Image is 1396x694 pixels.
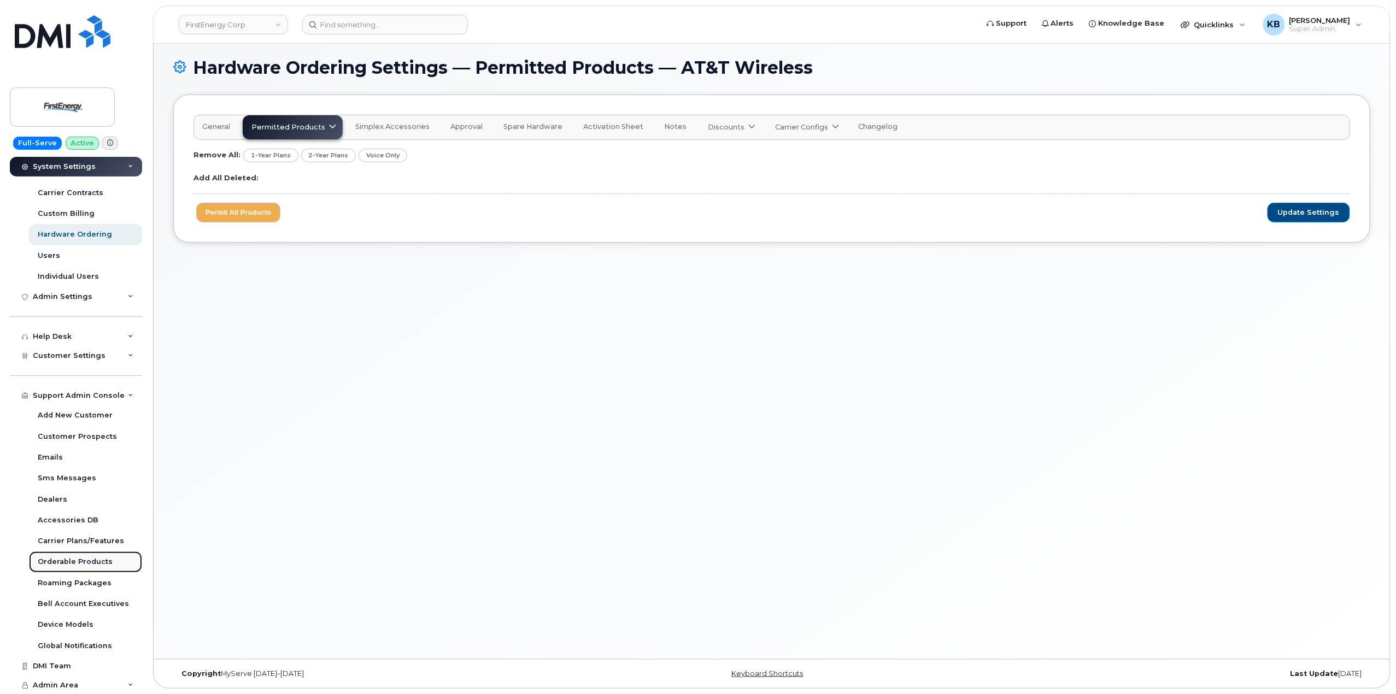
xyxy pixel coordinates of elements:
[1034,13,1082,34] a: Alerts
[450,122,483,131] span: Approval
[193,173,259,182] strong: Add All Deleted:
[583,122,643,131] span: Activation Sheet
[359,149,407,162] a: Voice Only
[1289,25,1351,33] span: Super Admin
[850,115,906,139] a: Changelog
[442,115,491,139] a: Approval
[196,203,280,223] button: Permit All Products
[193,150,241,159] strong: Remove All:
[243,115,343,139] a: Permitted Products
[1291,669,1339,678] strong: Last Update
[355,122,430,131] span: Simplex Accessories
[775,122,828,132] span: Carrier Configs
[1348,646,1388,686] iframe: Messenger Launcher
[202,122,230,131] span: General
[194,115,238,139] a: General
[732,669,803,678] a: Keyboard Shortcuts
[664,122,687,131] span: Notes
[766,115,846,139] a: Carrier Configs
[1278,208,1340,217] span: Update Settings
[181,669,221,678] strong: Copyright
[1256,14,1370,36] div: Kyle Burns
[575,115,652,139] a: Activation Sheet
[979,13,1034,34] a: Support
[1082,13,1172,34] a: Knowledge Base
[656,115,695,139] a: Notes
[699,115,762,139] a: Discounts
[251,122,325,132] span: Permitted Products
[971,669,1370,678] div: [DATE]
[495,115,571,139] a: Spare Hardware
[179,15,288,34] a: FirstEnergy Corp
[1289,16,1351,25] span: [PERSON_NAME]
[708,122,744,132] span: Discounts
[173,669,572,678] div: MyServe [DATE]–[DATE]
[1194,20,1234,29] span: Quicklinks
[1174,14,1253,36] div: Quicklinks
[301,149,356,162] a: 2-Year Plans
[1268,18,1281,31] span: KB
[302,15,468,34] input: Find something...
[858,122,898,131] span: Changelog
[243,149,298,162] a: 1-Year Plans
[173,58,1370,77] h1: Hardware Ordering Settings — Permitted Products — AT&T Wireless
[1051,18,1074,29] span: Alerts
[503,122,562,131] span: Spare Hardware
[996,18,1027,29] span: Support
[1099,18,1165,29] span: Knowledge Base
[347,115,438,139] a: Simplex Accessories
[1268,203,1350,222] button: Update Settings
